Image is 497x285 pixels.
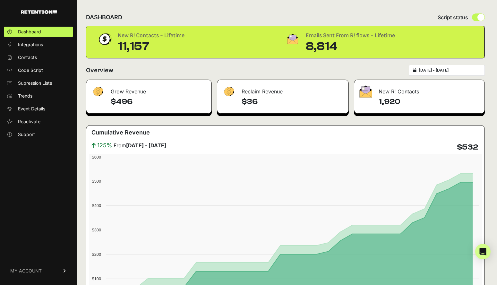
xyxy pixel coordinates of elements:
div: 8,814 [306,40,395,53]
h4: $532 [457,142,478,152]
h2: Overview [86,66,113,75]
div: New R! Contacts - Lifetime [118,31,184,40]
span: Support [18,131,35,138]
a: Supression Lists [4,78,73,88]
a: Trends [4,91,73,101]
div: Reclaim Revenue [217,80,348,99]
img: fa-dollar-13500eef13a19c4ab2b9ed9ad552e47b0d9fc28b02b83b90ba0e00f96d6372e9.png [222,85,235,98]
img: Retention.com [21,10,57,14]
text: $200 [92,252,101,257]
a: Support [4,129,73,140]
div: New R! Contacts [354,80,484,99]
text: $300 [92,228,101,232]
div: 11,157 [118,40,184,53]
h4: $36 [242,97,343,107]
div: Grow Revenue [86,80,211,99]
img: fa-envelope-19ae18322b30453b285274b1b8af3d052b27d846a4fbe8435d1a52b978f639a2.png [359,85,372,98]
div: Emails Sent From R! flows - Lifetime [306,31,395,40]
img: fa-envelope-19ae18322b30453b285274b1b8af3d052b27d846a4fbe8435d1a52b978f639a2.png [285,31,301,47]
img: dollar-coin-05c43ed7efb7bc0c12610022525b4bbbb207c7efeef5aecc26f025e68dcafac9.png [97,31,113,47]
span: Reactivate [18,118,40,125]
span: Integrations [18,41,43,48]
a: Dashboard [4,27,73,37]
text: $100 [92,276,101,281]
span: Contacts [18,54,37,61]
span: MY ACCOUNT [10,268,42,274]
a: Reactivate [4,117,73,127]
div: Open Intercom Messenger [475,244,491,259]
h4: 1,920 [379,97,479,107]
span: 125% [97,141,112,150]
span: Script status [438,13,468,21]
span: Trends [18,93,32,99]
a: MY ACCOUNT [4,261,73,281]
h3: Cumulative Revenue [91,128,150,137]
img: fa-dollar-13500eef13a19c4ab2b9ed9ad552e47b0d9fc28b02b83b90ba0e00f96d6372e9.png [91,85,104,98]
span: From [114,142,166,149]
span: Event Details [18,106,45,112]
text: $500 [92,179,101,184]
h4: $496 [111,97,206,107]
text: $600 [92,155,101,160]
a: Event Details [4,104,73,114]
a: Contacts [4,52,73,63]
span: Dashboard [18,29,41,35]
a: Code Script [4,65,73,75]
span: Code Script [18,67,43,73]
text: $400 [92,203,101,208]
h2: DASHBOARD [86,13,122,22]
a: Integrations [4,39,73,50]
strong: [DATE] - [DATE] [126,142,166,149]
span: Supression Lists [18,80,52,86]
